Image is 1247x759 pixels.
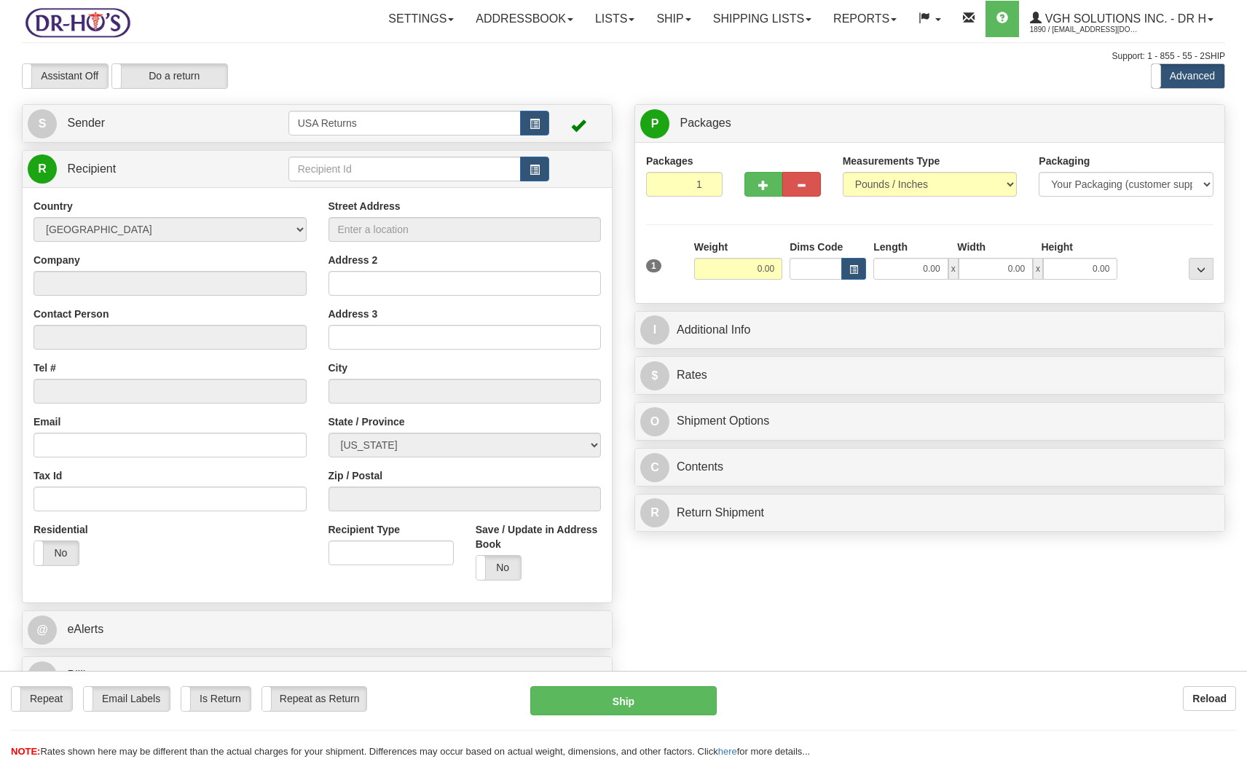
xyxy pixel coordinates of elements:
label: Repeat [12,687,72,711]
label: Address 3 [329,307,378,321]
span: NOTE: [11,746,40,757]
a: Addressbook [465,1,584,37]
a: P Packages [640,109,1219,138]
span: 1890 / [EMAIL_ADDRESS][DOMAIN_NAME] [1030,23,1139,37]
a: here [718,746,737,757]
span: Billing [67,669,98,681]
button: Reload [1183,686,1236,711]
label: Height [1041,240,1073,254]
a: Reports [822,1,908,37]
label: Length [873,240,908,254]
span: 1 [646,259,661,272]
span: B [28,661,57,691]
span: $ [640,361,669,390]
b: Reload [1192,693,1227,704]
iframe: chat widget [1213,305,1246,454]
span: I [640,315,669,345]
span: x [948,258,959,280]
a: RReturn Shipment [640,498,1219,528]
label: Save / Update in Address Book [476,522,601,551]
span: Sender [67,117,105,129]
label: Is Return [181,687,251,711]
span: S [28,109,57,138]
span: C [640,453,669,482]
span: O [640,407,669,436]
span: eAlerts [67,623,103,635]
button: Ship [530,686,716,715]
span: R [640,498,669,527]
label: Assistant Off [23,64,108,88]
label: City [329,361,347,375]
a: $Rates [640,361,1219,390]
label: No [34,541,79,565]
label: Measurements Type [843,154,940,168]
span: P [640,109,669,138]
input: Recipient Id [288,157,521,181]
a: Shipping lists [702,1,822,37]
a: Settings [377,1,465,37]
label: Zip / Postal [329,468,383,483]
label: Contact Person [34,307,109,321]
label: Repeat as Return [262,687,366,711]
label: Address 2 [329,253,378,267]
a: B Billing [28,661,607,691]
span: VGH Solutions Inc. - Dr H [1042,12,1206,25]
label: Do a return [112,64,227,88]
label: Residential [34,522,88,537]
input: Enter a location [329,217,602,242]
label: State / Province [329,414,405,429]
label: Packaging [1039,154,1090,168]
label: No [476,556,521,580]
label: Advanced [1152,64,1224,88]
a: IAdditional Info [640,315,1219,345]
label: Recipient Type [329,522,401,537]
label: Country [34,199,73,213]
label: Company [34,253,80,267]
label: Tel # [34,361,56,375]
span: Recipient [67,162,116,175]
div: Support: 1 - 855 - 55 - 2SHIP [22,50,1225,63]
span: @ [28,616,57,645]
label: Weight [694,240,728,254]
label: Tax Id [34,468,62,483]
a: R Recipient [28,154,259,184]
div: ... [1189,258,1213,280]
span: Packages [680,117,731,129]
label: Street Address [329,199,401,213]
label: Email [34,414,60,429]
span: R [28,154,57,184]
label: Width [957,240,986,254]
img: logo1890.jpg [22,4,133,41]
span: x [1033,258,1043,280]
a: Ship [645,1,701,37]
a: S Sender [28,109,288,138]
label: Email Labels [84,687,170,711]
label: Packages [646,154,693,168]
input: Sender Id [288,111,521,135]
a: OShipment Options [640,406,1219,436]
a: Lists [584,1,645,37]
a: CContents [640,452,1219,482]
a: VGH Solutions Inc. - Dr H 1890 / [EMAIL_ADDRESS][DOMAIN_NAME] [1019,1,1224,37]
label: Dims Code [790,240,843,254]
a: @ eAlerts [28,615,607,645]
